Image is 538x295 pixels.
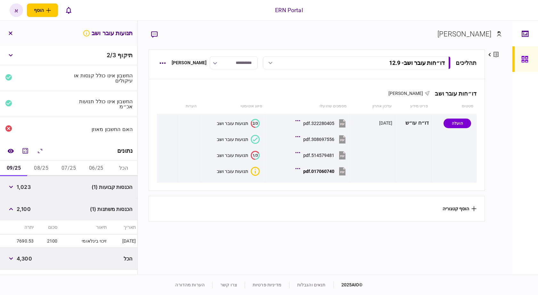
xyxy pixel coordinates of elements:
span: 2 / 3 [107,52,116,58]
span: הכנסות משתנות (1) [90,205,132,213]
th: הערות [177,99,200,114]
div: ERN Portal [275,6,303,14]
a: הערות מהדורה [175,282,205,287]
div: 322280405.pdf [303,121,334,126]
div: תנועות עובר ושב [217,137,248,142]
div: החשבון אינו כולל קנסות או עיקולים [71,73,133,83]
button: הוסף קטגוריה [443,206,477,211]
button: איכות לא מספקתתנועות עובר ושב [217,167,260,176]
button: 08/25 [28,161,55,176]
th: מסמכים שהועלו [265,99,350,114]
button: 017060740.pdf [297,164,347,178]
div: © 2025 AIO [333,282,363,288]
div: 308697556.pdf [303,137,334,142]
span: הכנסות קבועות (1) [92,183,132,191]
th: תאריך [108,220,137,235]
div: דו״ח עו״ש [397,116,429,130]
a: מדיניות פרטיות [253,282,281,287]
div: 017060740.pdf [303,169,334,174]
td: 2100 [35,235,59,248]
span: 1,023 [17,183,31,191]
button: הרחב\כווץ הכל [34,145,46,157]
span: 4,300 [17,255,32,262]
button: מחשבון [20,145,31,157]
div: 514579481.pdf [303,153,334,158]
text: 1/3 [253,153,258,157]
button: 2/3תנועות עובר ושב [217,119,260,128]
button: 07/25 [55,161,83,176]
div: [PERSON_NAME] [437,29,492,39]
a: השוואה למסמך [5,145,16,157]
th: סטטוס [431,99,477,114]
div: החשבון אינו כולל תנועות אכ״מ [71,99,133,109]
th: עדכון אחרון [350,99,395,114]
span: תיקוף [118,52,133,58]
a: תנאים והגבלות [297,282,326,287]
th: פריט מידע [395,99,431,114]
th: סיווג אוטומטי [200,99,265,114]
td: זיכוי בינלאומי [59,235,109,248]
th: תיאור [59,220,109,235]
button: 06/25 [82,161,110,176]
div: דו״חות עובר ושב - 12.9 [389,59,445,66]
text: 2/3 [253,121,258,125]
div: נתונים [117,148,133,154]
button: 1/3תנועות עובר ושב [217,151,260,160]
button: 514579481.pdf [297,148,347,162]
svg: איכות לא מספקת [83,29,90,37]
div: הועלה [444,119,471,128]
button: דו״חות עובר ושב- 12.9 [263,56,451,69]
th: סכום [35,220,59,235]
div: איכות לא מספקת [251,167,260,176]
button: 322280405.pdf [297,116,347,130]
button: הכל [110,161,137,176]
span: [PERSON_NAME] [388,91,423,96]
div: האם החשבון מאוזן [71,127,133,132]
a: צרו קשר [220,282,237,287]
div: [PERSON_NAME] [172,59,207,66]
button: פתח רשימת התראות [62,4,75,17]
button: א [10,4,23,17]
button: פתח תפריט להוספת לקוח [27,4,58,17]
button: 308697556.pdf [297,132,347,146]
div: תנועות עובר ושב [217,169,248,174]
div: דו״חות עובר ושב [430,90,477,97]
td: [DATE] [108,235,137,248]
div: [DATE] [379,120,393,126]
span: 2,100 [17,205,31,213]
div: תנועות עובר ושב [217,153,248,158]
div: תהליכים [456,58,477,67]
h3: תנועות עובר ושב [83,29,133,37]
div: תנועות עובר ושב [217,121,248,126]
span: הכל [124,255,132,262]
button: תנועות עובר ושב [217,135,260,144]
